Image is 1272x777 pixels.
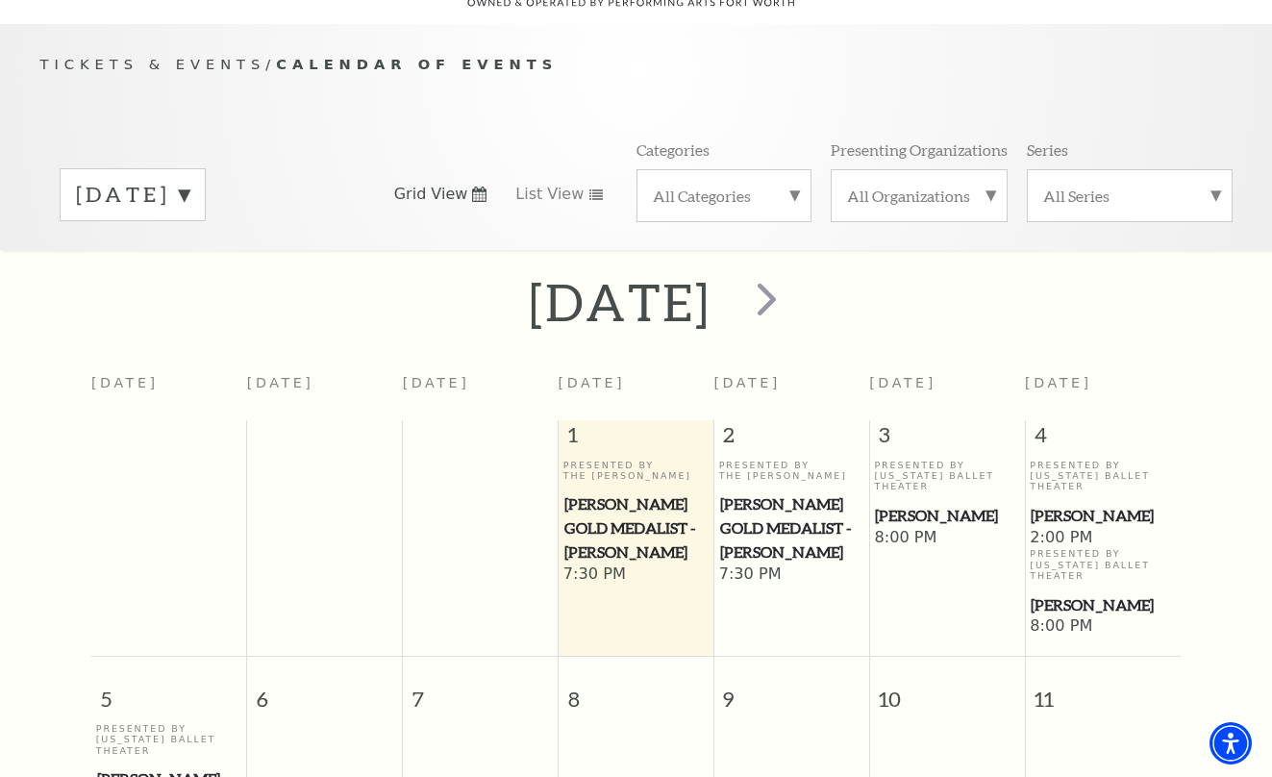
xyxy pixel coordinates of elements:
p: Presenting Organizations [831,139,1008,160]
label: [DATE] [76,180,189,210]
span: 6 [247,657,402,723]
span: Grid View [394,184,468,205]
p: Presented By [US_STATE] Ballet Theater [874,460,1019,492]
span: [PERSON_NAME] Gold Medalist - [PERSON_NAME] [564,492,708,564]
span: [PERSON_NAME] [1031,593,1175,617]
span: 7 [403,657,558,723]
th: [DATE] [403,363,559,420]
span: 3 [870,420,1025,459]
span: 8:00 PM [874,528,1019,549]
button: next [729,268,799,337]
span: [PERSON_NAME] Gold Medalist - [PERSON_NAME] [720,492,863,564]
label: All Series [1043,186,1216,206]
span: 5 [91,657,246,723]
p: Presented By [US_STATE] Ballet Theater [96,723,242,756]
span: [DATE] [1025,375,1092,390]
th: [DATE] [247,363,403,420]
span: [DATE] [713,375,781,390]
span: 9 [714,657,869,723]
span: 7:30 PM [719,564,864,586]
p: Presented By [US_STATE] Ballet Theater [1030,460,1176,492]
span: Calendar of Events [276,56,558,72]
p: Presented By The [PERSON_NAME] [719,460,864,482]
span: 1 [559,420,713,459]
label: All Categories [653,186,795,206]
span: [DATE] [559,375,626,390]
p: Series [1027,139,1068,160]
span: 8 [559,657,713,723]
div: Accessibility Menu [1210,722,1252,764]
label: All Organizations [847,186,991,206]
p: Presented By [US_STATE] Ballet Theater [1030,548,1176,581]
span: 10 [870,657,1025,723]
span: [PERSON_NAME] [875,504,1018,528]
p: Categories [636,139,710,160]
th: [DATE] [91,363,247,420]
h2: [DATE] [529,271,711,333]
span: 4 [1026,420,1181,459]
span: 11 [1026,657,1181,723]
p: Presented By The [PERSON_NAME] [563,460,709,482]
span: [PERSON_NAME] [1031,504,1175,528]
span: List View [515,184,584,205]
span: 7:30 PM [563,564,709,586]
span: 2:00 PM [1030,528,1176,549]
p: / [40,53,1233,77]
span: 2 [714,420,869,459]
span: 8:00 PM [1030,616,1176,638]
span: [DATE] [869,375,936,390]
span: Tickets & Events [40,56,266,72]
